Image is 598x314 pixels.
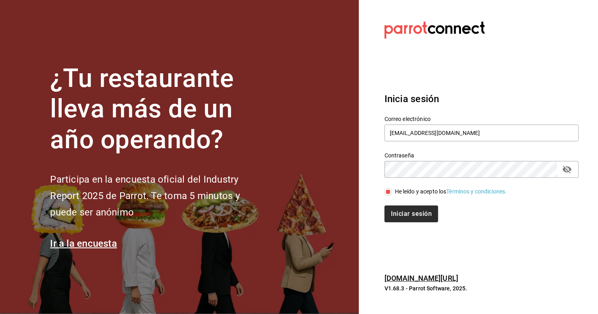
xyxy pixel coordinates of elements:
[560,163,574,176] button: passwordField
[385,92,579,106] h3: Inicia sesión
[395,187,507,196] div: He leído y acepto los
[50,238,117,249] a: Ir a la encuesta
[385,284,579,292] p: V1.68.3 - Parrot Software, 2025.
[50,171,266,220] h2: Participa en la encuesta oficial del Industry Report 2025 de Parrot. Te toma 5 minutos y puede se...
[385,153,579,158] label: Contraseña
[385,116,579,122] label: Correo electrónico
[447,188,507,195] a: Términos y condiciones.
[385,205,438,222] button: Iniciar sesión
[385,125,579,141] input: Ingresa tu correo electrónico
[385,274,458,282] a: [DOMAIN_NAME][URL]
[50,63,266,155] h1: ¿Tu restaurante lleva más de un año operando?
